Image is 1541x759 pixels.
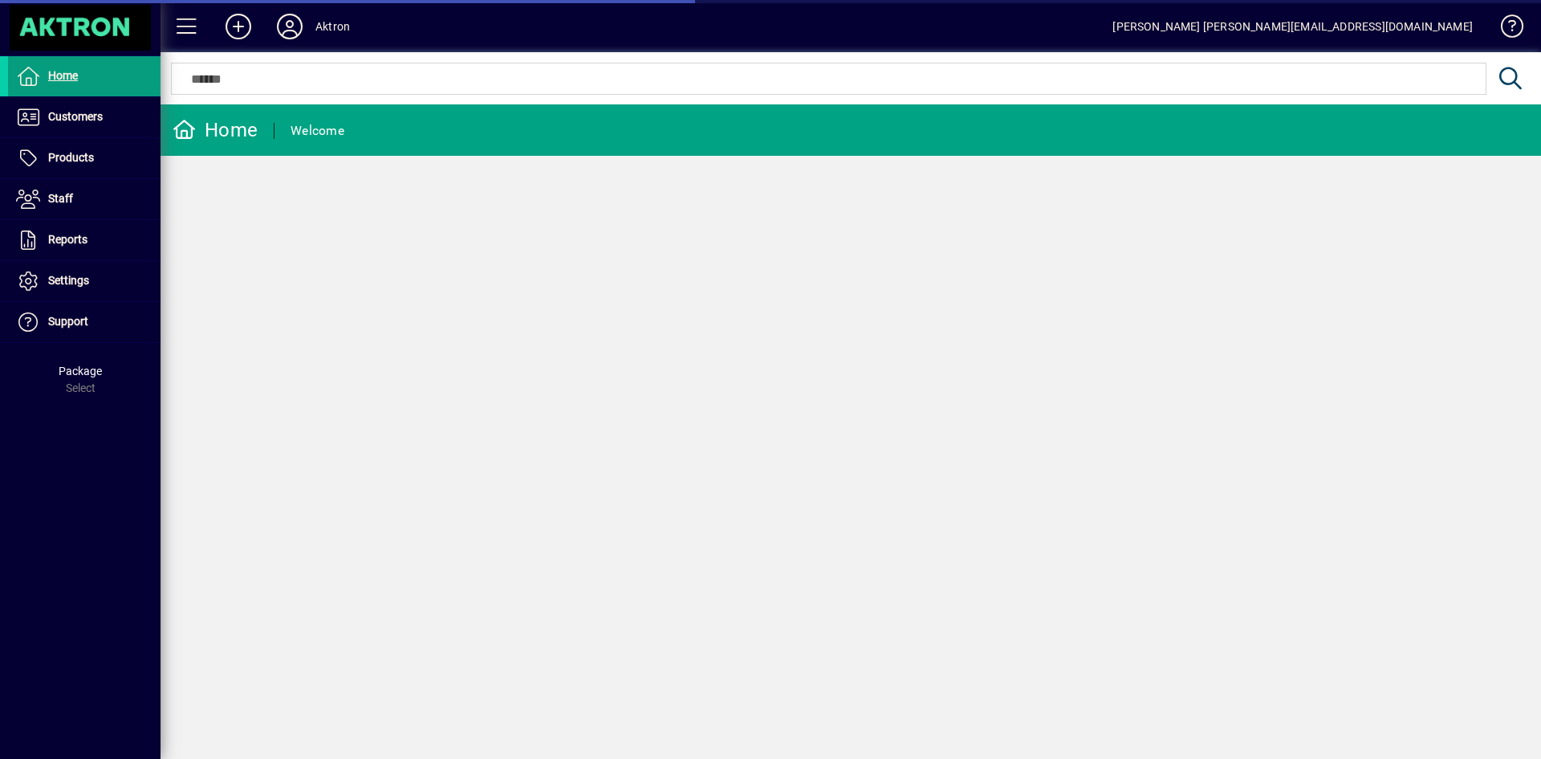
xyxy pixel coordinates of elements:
span: Customers [48,110,103,123]
div: Home [173,117,258,143]
div: Welcome [291,118,344,144]
button: Profile [264,12,315,41]
span: Products [48,151,94,164]
span: Staff [48,192,73,205]
div: [PERSON_NAME] [PERSON_NAME][EMAIL_ADDRESS][DOMAIN_NAME] [1112,14,1473,39]
button: Add [213,12,264,41]
a: Staff [8,179,161,219]
span: Package [59,365,102,377]
span: Reports [48,233,87,246]
span: Settings [48,274,89,287]
a: Customers [8,97,161,137]
span: Support [48,315,88,328]
span: Home [48,69,78,82]
a: Support [8,302,161,342]
a: Knowledge Base [1489,3,1521,55]
a: Settings [8,261,161,301]
div: Aktron [315,14,350,39]
a: Products [8,138,161,178]
a: Reports [8,220,161,260]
